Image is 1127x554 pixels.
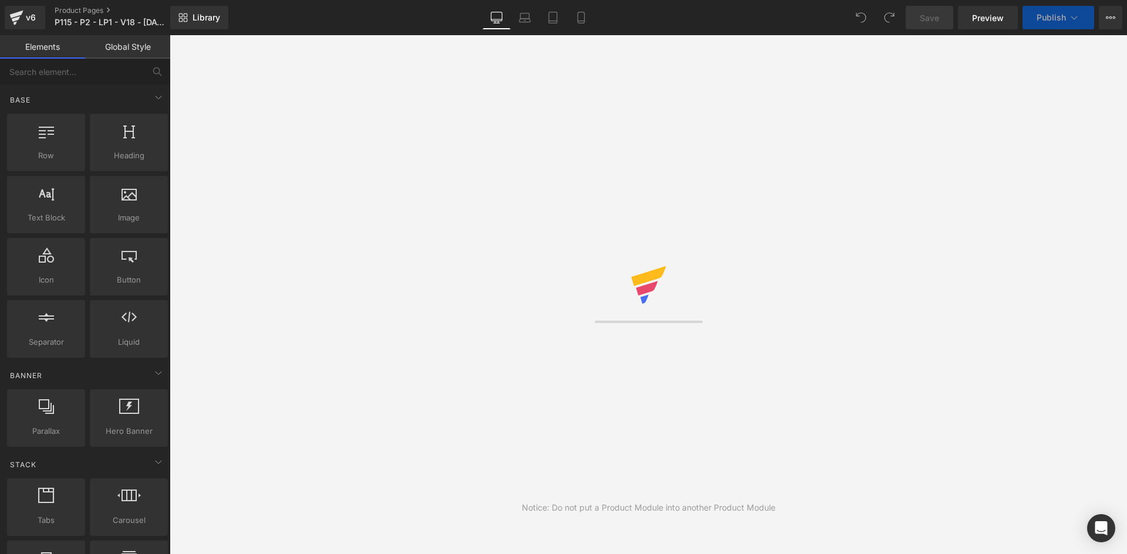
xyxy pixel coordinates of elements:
span: Banner [9,370,43,381]
a: Laptop [511,6,539,29]
a: Global Style [85,35,170,59]
span: P115 - P2 - LP1 - V18 - [DATE] [55,18,165,27]
span: Button [93,274,164,286]
a: New Library [170,6,228,29]
div: v6 [23,10,38,25]
span: Hero Banner [93,425,164,437]
span: Row [11,149,82,162]
a: Product Pages [55,6,187,15]
a: v6 [5,6,45,29]
span: Tabs [11,514,82,526]
a: Desktop [482,6,511,29]
span: Library [193,12,220,23]
span: Separator [11,336,82,348]
button: Undo [849,6,873,29]
button: More [1099,6,1122,29]
span: Base [9,94,32,106]
span: Stack [9,459,38,470]
span: Liquid [93,336,164,348]
span: Image [93,212,164,224]
span: Publish [1037,13,1066,22]
span: Icon [11,274,82,286]
button: Redo [878,6,901,29]
span: Parallax [11,425,82,437]
span: Carousel [93,514,164,526]
button: Publish [1023,6,1094,29]
span: Text Block [11,212,82,224]
span: Heading [93,149,164,162]
a: Preview [958,6,1018,29]
span: Save [920,12,939,24]
div: Notice: Do not put a Product Module into another Product Module [522,501,775,514]
a: Tablet [539,6,567,29]
span: Preview [972,12,1004,24]
div: Open Intercom Messenger [1087,514,1115,542]
a: Mobile [567,6,595,29]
